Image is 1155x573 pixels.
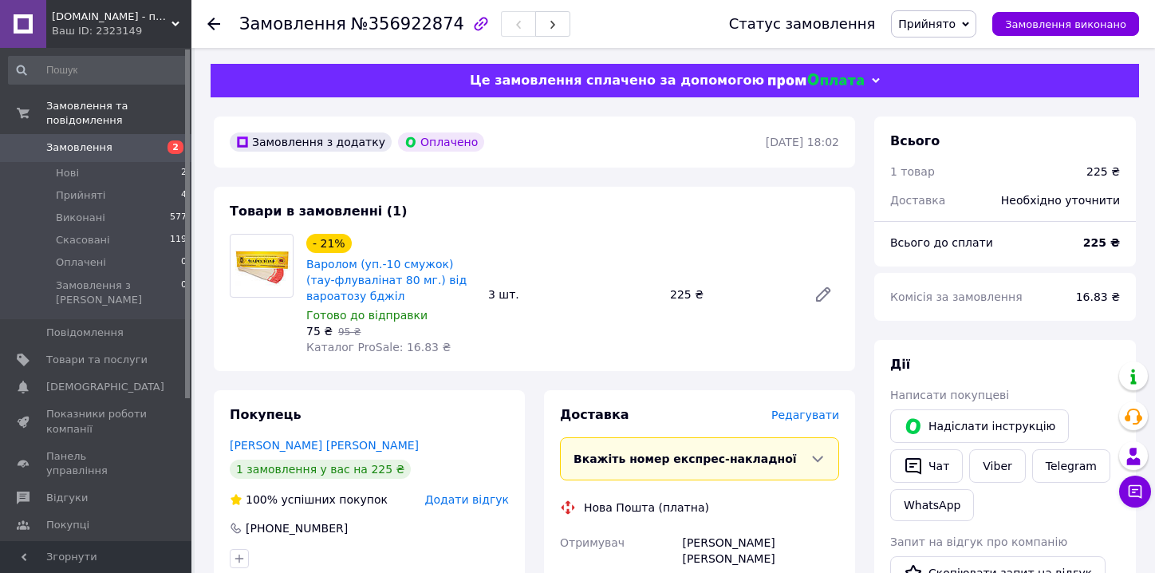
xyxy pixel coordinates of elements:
[425,493,509,506] span: Додати відгук
[46,380,164,394] span: [DEMOGRAPHIC_DATA]
[46,449,148,478] span: Панель управління
[351,14,464,34] span: №356922874
[230,204,408,219] span: Товари в замовленні (1)
[244,520,349,536] div: [PHONE_NUMBER]
[170,211,187,225] span: 577
[230,492,388,508] div: успішних покупок
[560,407,629,422] span: Доставка
[231,246,293,286] img: Варолом (уп.-10 смужок) (тау-флувалінат 80 мг.) від вароатозу бджіл
[52,24,191,38] div: Ваш ID: 2323149
[56,166,79,180] span: Нові
[890,389,1009,401] span: Написати покупцеві
[766,136,839,148] time: [DATE] 18:02
[470,73,764,88] span: Це замовлення сплачено за допомогою
[580,500,713,516] div: Нова Пошта (платна)
[679,528,842,573] div: [PERSON_NAME] [PERSON_NAME]
[56,188,105,203] span: Прийняті
[890,165,935,178] span: 1 товар
[664,283,801,306] div: 225 ₴
[306,325,333,338] span: 75 ₴
[898,18,956,30] span: Прийнято
[969,449,1025,483] a: Viber
[890,194,945,207] span: Доставка
[56,233,110,247] span: Скасовані
[46,491,88,505] span: Відгуки
[306,258,467,302] a: Варолом (уп.-10 смужок) (тау-флувалінат 80 мг.) від вароатозу бджіл
[46,407,148,436] span: Показники роботи компанії
[230,439,419,452] a: [PERSON_NAME] [PERSON_NAME]
[1083,236,1120,249] b: 225 ₴
[181,188,187,203] span: 4
[246,493,278,506] span: 100%
[181,166,187,180] span: 2
[890,236,993,249] span: Всього до сплати
[306,309,428,322] span: Готово до відправки
[230,460,411,479] div: 1 замовлення у вас на 225 ₴
[56,279,181,307] span: Замовлення з [PERSON_NAME]
[890,535,1067,548] span: Запит на відгук про компанію
[890,489,974,521] a: WhatsApp
[230,407,302,422] span: Покупець
[8,56,188,85] input: Пошук
[1119,476,1151,508] button: Чат з покупцем
[574,452,797,465] span: Вкажіть номер експрес-накладної
[46,518,89,532] span: Покупці
[52,10,171,24] span: superbee.com.ua - препарати для бджільництва і не тільки ...
[1086,164,1120,180] div: 225 ₴
[207,16,220,32] div: Повернутися назад
[560,536,625,549] span: Отримувач
[890,357,910,372] span: Дії
[56,211,105,225] span: Виконані
[46,326,124,340] span: Повідомлення
[1076,290,1120,303] span: 16.83 ₴
[398,132,484,152] div: Оплачено
[890,290,1023,303] span: Комісія за замовлення
[729,16,876,32] div: Статус замовлення
[1005,18,1126,30] span: Замовлення виконано
[46,99,191,128] span: Замовлення та повідомлення
[992,12,1139,36] button: Замовлення виконано
[56,255,106,270] span: Оплачені
[890,133,940,148] span: Всього
[239,14,346,34] span: Замовлення
[890,449,963,483] button: Чат
[890,409,1069,443] button: Надіслати інструкцію
[807,279,839,310] a: Редагувати
[338,326,361,338] span: 95 ₴
[771,409,839,421] span: Редагувати
[306,234,352,253] div: - 21%
[768,73,864,89] img: evopay logo
[482,283,664,306] div: 3 шт.
[46,140,112,155] span: Замовлення
[170,233,187,247] span: 119
[991,183,1129,218] div: Необхідно уточнити
[46,353,148,367] span: Товари та послуги
[306,341,451,354] span: Каталог ProSale: 16.83 ₴
[181,255,187,270] span: 0
[168,140,183,154] span: 2
[181,279,187,307] span: 0
[1032,449,1110,483] a: Telegram
[230,132,392,152] div: Замовлення з додатку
